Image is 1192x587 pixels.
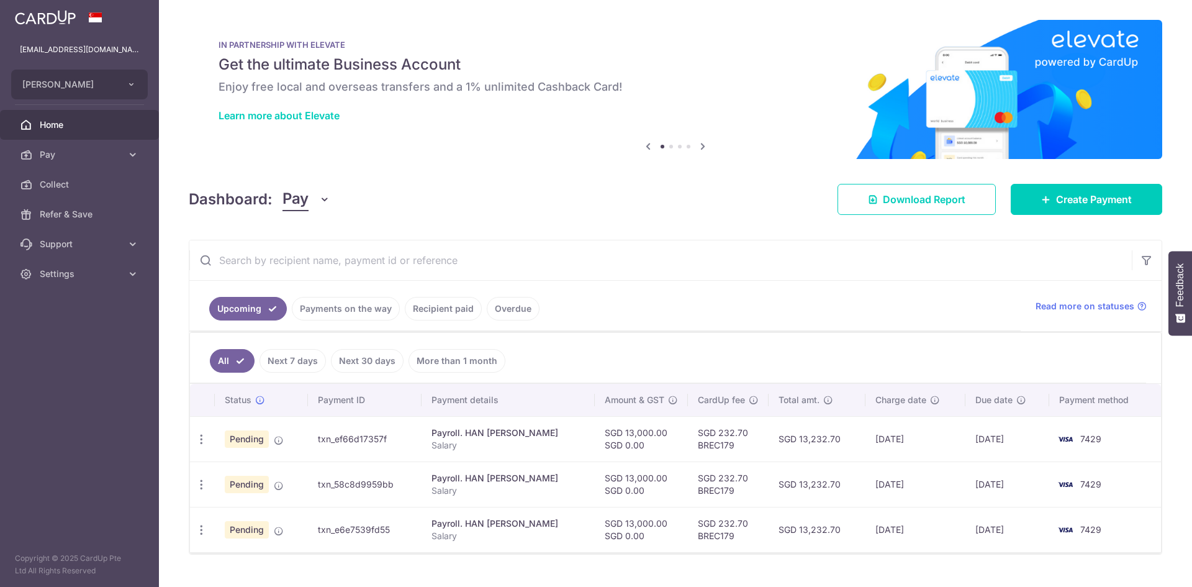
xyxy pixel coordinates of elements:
button: [PERSON_NAME] [11,70,148,99]
p: Salary [431,439,585,452]
span: Create Payment [1056,192,1132,207]
a: All [210,349,255,373]
span: Pay [282,188,309,211]
iframe: Opens a widget where you can find more information [1113,550,1180,581]
div: Payroll. HAN [PERSON_NAME] [431,472,585,485]
p: IN PARTNERSHIP WITH ELEVATE [219,40,1132,50]
a: Next 7 days [260,349,326,373]
a: More than 1 month [409,349,505,373]
h4: Dashboard: [189,188,273,211]
span: Feedback [1175,263,1186,307]
div: Payroll. HAN [PERSON_NAME] [431,517,585,530]
td: [DATE] [865,507,965,552]
td: SGD 13,232.70 [769,462,865,507]
td: [DATE] [965,462,1049,507]
a: Next 30 days [331,349,404,373]
th: Payment ID [308,384,421,416]
span: Due date [975,394,1013,406]
td: SGD 13,232.70 [769,416,865,462]
td: [DATE] [965,416,1049,462]
span: Collect [40,178,122,191]
td: SGD 13,000.00 SGD 0.00 [595,416,688,462]
td: SGD 13,000.00 SGD 0.00 [595,507,688,552]
a: Read more on statuses [1036,300,1147,312]
img: Bank Card [1053,432,1078,447]
span: [PERSON_NAME] [22,78,114,91]
a: Overdue [487,297,540,321]
span: Settings [40,268,122,280]
span: Support [40,238,122,250]
th: Payment method [1049,384,1161,416]
span: Download Report [883,192,965,207]
p: Salary [431,530,585,542]
a: Download Report [838,184,996,215]
span: Pending [225,521,269,539]
td: SGD 232.70 BREC179 [688,416,769,462]
span: 7429 [1080,479,1101,489]
input: Search by recipient name, payment id or reference [189,240,1132,280]
img: Bank Card [1053,522,1078,537]
div: Payroll. HAN [PERSON_NAME] [431,427,585,439]
button: Pay [282,188,330,211]
img: Renovation banner [189,20,1162,159]
td: SGD 232.70 BREC179 [688,462,769,507]
img: Bank Card [1053,477,1078,492]
span: Home [40,119,122,131]
td: txn_e6e7539fd55 [308,507,421,552]
a: Payments on the way [292,297,400,321]
span: Pending [225,430,269,448]
th: Payment details [422,384,595,416]
p: [EMAIL_ADDRESS][DOMAIN_NAME] [20,43,139,56]
button: Feedback - Show survey [1168,251,1192,335]
span: Status [225,394,251,406]
img: CardUp [15,10,76,25]
td: SGD 13,000.00 SGD 0.00 [595,462,688,507]
td: [DATE] [865,416,965,462]
td: SGD 13,232.70 [769,507,865,552]
td: SGD 232.70 BREC179 [688,507,769,552]
td: txn_58c8d9959bb [308,462,421,507]
td: txn_ef66d17357f [308,416,421,462]
span: Refer & Save [40,208,122,221]
a: Learn more about Elevate [219,109,340,122]
span: 7429 [1080,434,1101,444]
a: Create Payment [1011,184,1162,215]
h5: Get the ultimate Business Account [219,55,1132,75]
span: Amount & GST [605,394,664,406]
h6: Enjoy free local and overseas transfers and a 1% unlimited Cashback Card! [219,80,1132,94]
a: Recipient paid [405,297,482,321]
span: Pending [225,476,269,493]
span: Charge date [875,394,926,406]
span: Pay [40,148,122,161]
td: [DATE] [965,507,1049,552]
a: Upcoming [209,297,287,321]
span: 7429 [1080,524,1101,535]
p: Salary [431,485,585,497]
td: [DATE] [865,462,965,507]
span: Total amt. [779,394,819,406]
span: Read more on statuses [1036,300,1134,312]
span: CardUp fee [698,394,745,406]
